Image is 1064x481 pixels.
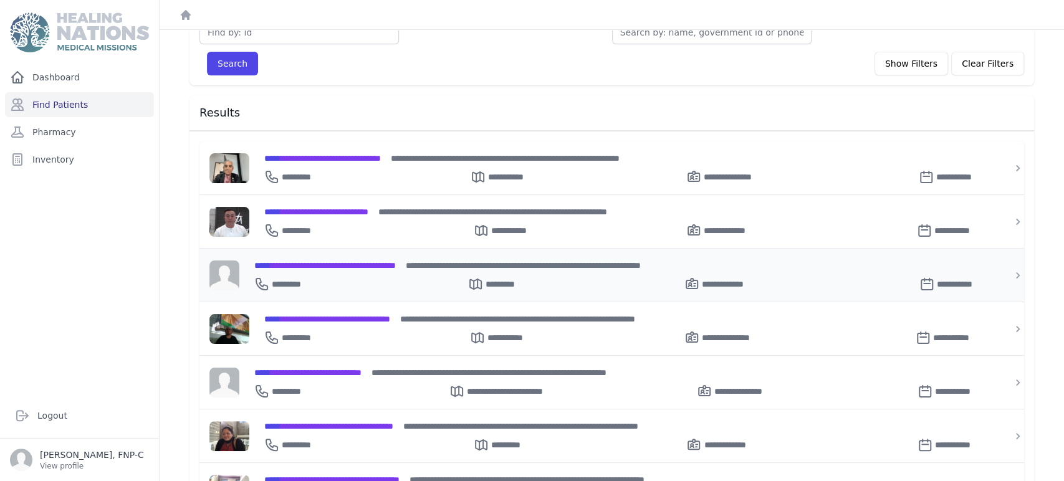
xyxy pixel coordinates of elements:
[209,314,249,344] img: wdCDxW8RHzp9gAAACV0RVh0ZGF0ZTpjcmVhdGUAMjAyMy0xMi0xOVQxODoxODo0OCswMDowMNwa3ioAAAAldEVYdGRhdGU6bW...
[209,421,249,451] img: P3MSxa2FNWJ3AAAAJXRFWHRkYXRlOmNyZWF0ZQAyMDI0LTAyLTA3VDAwOjA0OjAxKzAwOjAwduyguAAAACV0RVh0ZGF0ZTptb...
[207,52,258,75] button: Search
[10,12,148,52] img: Medical Missions EMR
[40,449,144,461] p: [PERSON_NAME], FNP-C
[5,92,154,117] a: Find Patients
[951,52,1024,75] button: Clear Filters
[199,105,1024,120] h3: Results
[40,461,144,471] p: View profile
[875,52,948,75] button: Show Filters
[5,147,154,172] a: Inventory
[209,153,249,183] img: vDE3AAAAJXRFWHRkYXRlOm1vZGlmeQAyMDI1LTA2LTIzVDIxOjI5OjAwKzAwOjAwzuGJiwAAAABJRU5ErkJggg==
[10,403,149,428] a: Logout
[10,449,149,471] a: [PERSON_NAME], FNP-C View profile
[5,65,154,90] a: Dashboard
[209,368,239,398] img: person-242608b1a05df3501eefc295dc1bc67a.jpg
[612,21,812,44] input: Search by: name, government id or phone
[209,207,249,237] img: AR+tRFzBBU7dAAAAJXRFWHRkYXRlOmNyZWF0ZQAyMDI0LTAyLTIzVDE2OjU5OjM0KzAwOjAwExVN5QAAACV0RVh0ZGF0ZTptb...
[209,260,239,290] img: person-242608b1a05df3501eefc295dc1bc67a.jpg
[199,21,399,44] input: Find by: id
[5,120,154,145] a: Pharmacy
